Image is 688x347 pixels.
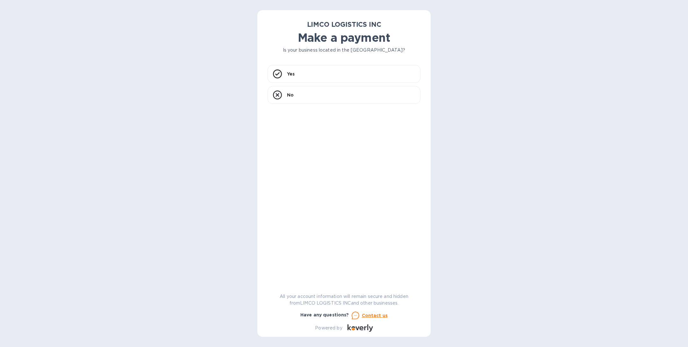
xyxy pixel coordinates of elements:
p: All your account information will remain secure and hidden from LIMCO LOGISTICS INC and other bus... [268,293,420,307]
p: Powered by [315,325,342,331]
u: Contact us [362,313,388,318]
p: Is your business located in the [GEOGRAPHIC_DATA]? [268,47,420,54]
b: Have any questions? [300,312,349,317]
b: LIMCO LOGISTICS INC [307,20,381,28]
p: Yes [287,71,295,77]
p: No [287,92,294,98]
h1: Make a payment [268,31,420,44]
